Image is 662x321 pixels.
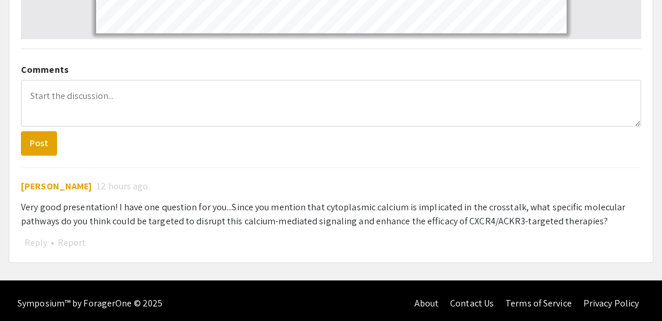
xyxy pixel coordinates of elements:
a: About [414,297,438,309]
a: Contact Us [450,297,494,309]
button: Reply [21,235,51,251]
span: [PERSON_NAME] [21,180,92,192]
div: Very good presentation! I have one question for you...Since you mention that cytoplasmic calcium ... [21,200,641,228]
span: 12 hours ago [97,179,148,193]
a: Privacy Policy [583,297,639,309]
button: Post [21,131,57,156]
a: Terms of Service [505,297,572,309]
button: Report [54,235,89,251]
div: • [21,235,641,251]
iframe: Chat [9,269,49,312]
h2: Comments [21,64,641,75]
